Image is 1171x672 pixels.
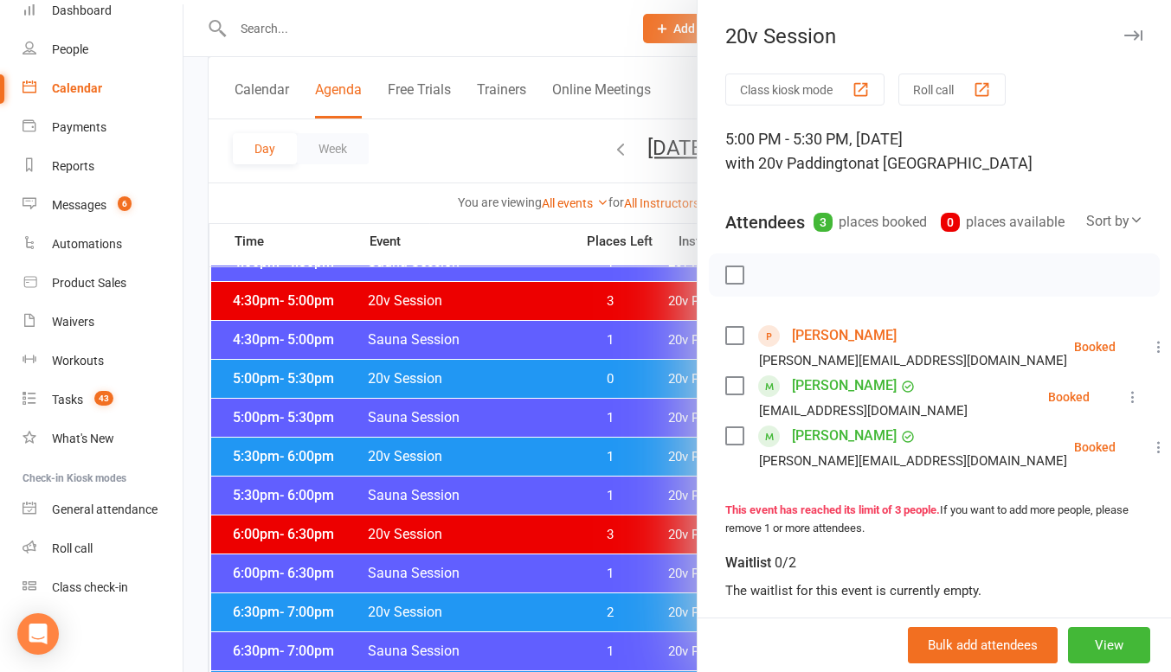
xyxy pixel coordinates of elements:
[898,74,1006,106] button: Roll call
[1068,627,1150,663] button: View
[1074,441,1116,453] div: Booked
[52,432,114,445] div: What's New
[1048,391,1090,403] div: Booked
[23,264,183,303] a: Product Sales
[23,108,183,147] a: Payments
[23,529,183,568] a: Roll call
[23,490,183,529] a: General attendance kiosk mode
[908,627,1058,663] button: Bulk add attendees
[23,225,183,264] a: Automations
[52,237,122,251] div: Automations
[23,568,183,607] a: Class kiosk mode
[52,315,94,329] div: Waivers
[759,400,968,422] div: [EMAIL_ADDRESS][DOMAIN_NAME]
[941,210,1065,234] div: places available
[23,186,183,225] a: Messages 6
[23,381,183,419] a: Tasks 43
[23,303,183,342] a: Waivers
[792,322,897,349] a: [PERSON_NAME]
[1086,210,1143,233] div: Sort by
[792,422,897,450] a: [PERSON_NAME]
[759,450,1067,472] div: [PERSON_NAME][EMAIL_ADDRESS][DOMAIN_NAME]
[52,393,83,406] div: Tasks
[52,120,106,134] div: Payments
[23,342,183,381] a: Workouts
[118,196,132,211] span: 6
[1074,341,1116,353] div: Booked
[52,159,94,173] div: Reports
[52,3,112,17] div: Dashboard
[52,42,88,56] div: People
[94,391,113,406] span: 43
[865,154,1033,172] span: at [GEOGRAPHIC_DATA]
[17,613,59,655] div: Open Intercom Messenger
[52,81,102,95] div: Calendar
[52,580,128,594] div: Class check-in
[725,551,796,575] div: Waitlist
[698,24,1171,48] div: 20v Session
[941,213,960,232] div: 0
[52,276,126,290] div: Product Sales
[23,419,183,458] a: What's New
[792,372,897,400] a: [PERSON_NAME]
[759,349,1067,372] div: [PERSON_NAME][EMAIL_ADDRESS][DOMAIN_NAME]
[52,354,104,368] div: Workouts
[23,30,183,69] a: People
[814,213,833,232] div: 3
[775,551,796,575] div: 0/2
[725,154,865,172] span: with 20v Paddington
[725,210,805,234] div: Attendees
[23,147,183,186] a: Reports
[725,127,1143,176] div: 5:00 PM - 5:30 PM, [DATE]
[52,541,93,555] div: Roll call
[814,210,927,234] div: places booked
[725,74,885,106] button: Class kiosk mode
[23,69,183,108] a: Calendar
[725,580,1143,601] div: The waitlist for this event is currently empty.
[725,502,1143,538] div: If you want to add more people, please remove 1 or more attendees.
[52,502,158,516] div: General attendance
[725,503,940,516] strong: This event has reached its limit of 3 people.
[52,198,106,212] div: Messages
